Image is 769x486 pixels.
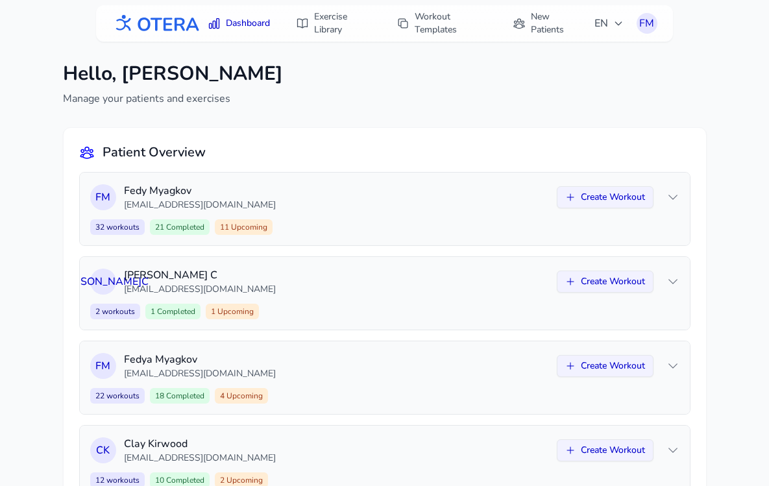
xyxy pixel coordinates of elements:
[155,306,195,317] span: Completed
[557,271,653,293] button: Create Workout
[225,475,263,485] span: Upcoming
[164,475,204,485] span: Completed
[104,391,140,401] span: workouts
[103,143,206,162] h2: Patient Overview
[164,222,204,232] span: Completed
[215,219,273,235] span: 11
[96,443,110,458] span: C K
[200,12,278,35] a: Dashboard
[145,304,201,319] span: 1
[100,306,135,317] span: workouts
[95,358,110,374] span: F M
[288,5,378,42] a: Exercise Library
[587,10,631,36] button: EN
[150,388,210,404] span: 18
[206,304,259,319] span: 1
[104,475,140,485] span: workouts
[164,391,204,401] span: Completed
[124,283,549,296] p: [EMAIL_ADDRESS][DOMAIN_NAME]
[225,391,263,401] span: Upcoming
[58,274,149,289] span: [PERSON_NAME] С
[95,189,110,205] span: F M
[90,304,140,319] span: 2
[505,5,587,42] a: New Patients
[63,91,283,106] p: Manage your patients and exercises
[150,219,210,235] span: 21
[124,267,549,283] p: [PERSON_NAME] С
[229,222,267,232] span: Upcoming
[557,186,653,208] button: Create Workout
[124,352,549,367] p: Fedya Myagkov
[215,388,268,404] span: 4
[215,306,254,317] span: Upcoming
[104,222,140,232] span: workouts
[124,199,549,212] p: [EMAIL_ADDRESS][DOMAIN_NAME]
[594,16,624,31] span: EN
[90,388,145,404] span: 22
[124,367,549,380] p: [EMAIL_ADDRESS][DOMAIN_NAME]
[637,13,657,34] button: FM
[63,62,283,86] h1: Hello, [PERSON_NAME]
[124,436,549,452] p: Clay Kirwood
[557,355,653,377] button: Create Workout
[112,10,200,37] img: OTERA logo
[124,183,549,199] p: Fedy Myagkov
[557,439,653,461] button: Create Workout
[90,219,145,235] span: 32
[389,5,494,42] a: Workout Templates
[124,452,549,465] p: [EMAIL_ADDRESS][DOMAIN_NAME]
